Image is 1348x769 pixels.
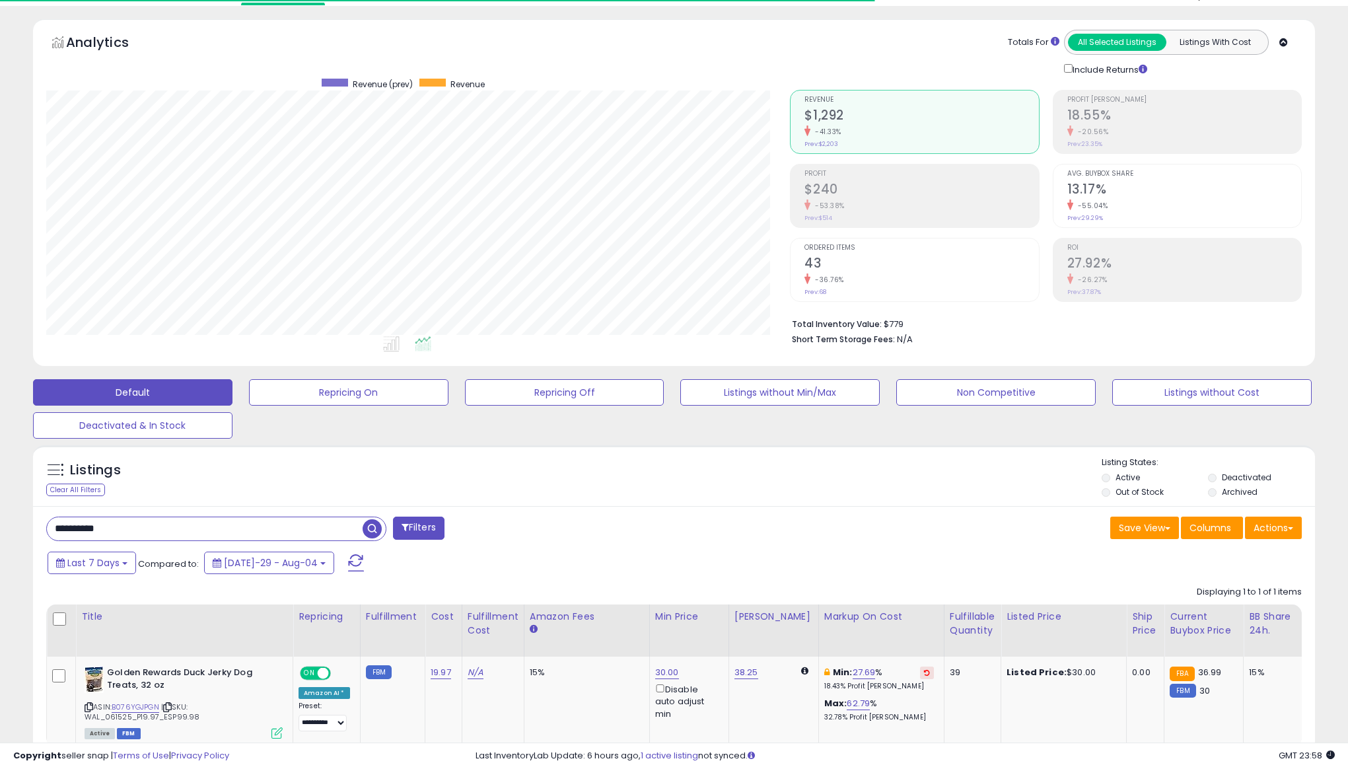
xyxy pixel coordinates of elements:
div: Fulfillable Quantity [950,610,995,638]
span: OFF [329,668,350,679]
div: Min Price [655,610,723,624]
div: Totals For [1008,36,1059,49]
div: Markup on Cost [824,610,939,624]
label: Active [1116,472,1140,483]
div: Title [81,610,287,624]
h5: Analytics [66,33,155,55]
a: Terms of Use [113,749,169,762]
div: Displaying 1 to 1 of 1 items [1197,586,1302,599]
p: Listing States: [1102,457,1315,469]
a: B076YGJPGN [112,702,159,713]
a: 62.79 [847,697,870,710]
small: FBM [366,665,392,679]
div: Current Buybox Price [1170,610,1238,638]
span: All listings currently available for purchase on Amazon [85,728,115,739]
button: Actions [1245,517,1302,539]
button: Columns [1181,517,1243,539]
button: Deactivated & In Stock [33,412,232,439]
span: Columns [1189,521,1231,534]
div: BB Share 24h. [1249,610,1297,638]
div: 0.00 [1132,667,1154,678]
span: Revenue [804,96,1038,104]
a: N/A [468,666,483,679]
div: Last InventoryLab Update: 6 hours ago, not synced. [476,750,1335,762]
span: Revenue [450,79,485,90]
div: Repricing [299,610,355,624]
button: Repricing On [249,379,448,406]
button: [DATE]-29 - Aug-04 [204,552,334,574]
div: 39 [950,667,991,678]
small: Prev: $514 [804,214,832,222]
p: 32.78% Profit [PERSON_NAME] [824,713,934,722]
small: -26.27% [1073,275,1108,285]
li: $779 [792,315,1292,331]
a: 1 active listing [641,749,698,762]
div: Ship Price [1132,610,1158,638]
div: 15% [1249,667,1293,678]
b: Total Inventory Value: [792,318,882,330]
b: Listed Price: [1007,666,1067,678]
h2: 18.55% [1067,108,1301,126]
button: Listings without Cost [1112,379,1312,406]
small: -55.04% [1073,201,1108,211]
button: Last 7 Days [48,552,136,574]
span: 30 [1199,684,1210,697]
button: Repricing Off [465,379,664,406]
b: Max: [824,697,847,710]
span: Revenue (prev) [353,79,413,90]
span: Avg. Buybox Share [1067,170,1301,178]
h2: 43 [804,256,1038,274]
a: 19.97 [431,666,451,679]
div: Amazon Fees [530,610,644,624]
span: 2025-08-12 23:58 GMT [1279,749,1335,762]
div: [PERSON_NAME] [734,610,813,624]
small: -20.56% [1073,127,1109,137]
p: 18.43% Profit [PERSON_NAME] [824,682,934,691]
span: Last 7 Days [67,556,120,569]
small: Prev: 29.29% [1067,214,1103,222]
div: Preset: [299,702,350,731]
small: Prev: 23.35% [1067,140,1102,148]
span: Profit [804,170,1038,178]
div: Listed Price [1007,610,1121,624]
div: Amazon AI * [299,687,350,699]
span: | SKU: WAL_061525_P19.97_ESP99.98 [85,702,199,721]
h2: 27.92% [1067,256,1301,274]
small: Prev: 37.87% [1067,288,1101,296]
div: $30.00 [1007,667,1116,678]
span: Profit [PERSON_NAME] [1067,96,1301,104]
button: Listings With Cost [1166,34,1264,51]
button: Non Competitive [896,379,1096,406]
small: -36.76% [810,275,844,285]
div: 15% [530,667,639,678]
div: Disable auto adjust min [655,682,719,720]
label: Out of Stock [1116,486,1164,497]
div: Fulfillment [366,610,419,624]
small: FBM [1170,684,1195,698]
span: ROI [1067,244,1301,252]
div: Include Returns [1054,61,1163,77]
a: Privacy Policy [171,749,229,762]
small: Prev: 68 [804,288,826,296]
div: Fulfillment Cost [468,610,518,638]
small: Prev: $2,203 [804,140,838,148]
a: 27.69 [853,666,876,679]
label: Deactivated [1222,472,1271,483]
small: -53.38% [810,201,845,211]
span: Ordered Items [804,244,1038,252]
label: Archived [1222,486,1258,497]
span: N/A [897,333,913,346]
strong: Copyright [13,749,61,762]
div: % [824,698,934,722]
small: FBA [1170,667,1194,681]
button: Filters [393,517,444,540]
span: ON [301,668,318,679]
h2: 13.17% [1067,182,1301,200]
b: Golden Rewards Duck Jerky Dog Treats, 32 oz [107,667,267,694]
span: Compared to: [138,558,199,570]
small: Amazon Fees. [530,624,538,636]
a: 30.00 [655,666,679,679]
span: 36.99 [1198,666,1222,678]
b: Min: [833,666,853,678]
img: 41yG97O0QIL._SL40_.jpg [85,667,104,693]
